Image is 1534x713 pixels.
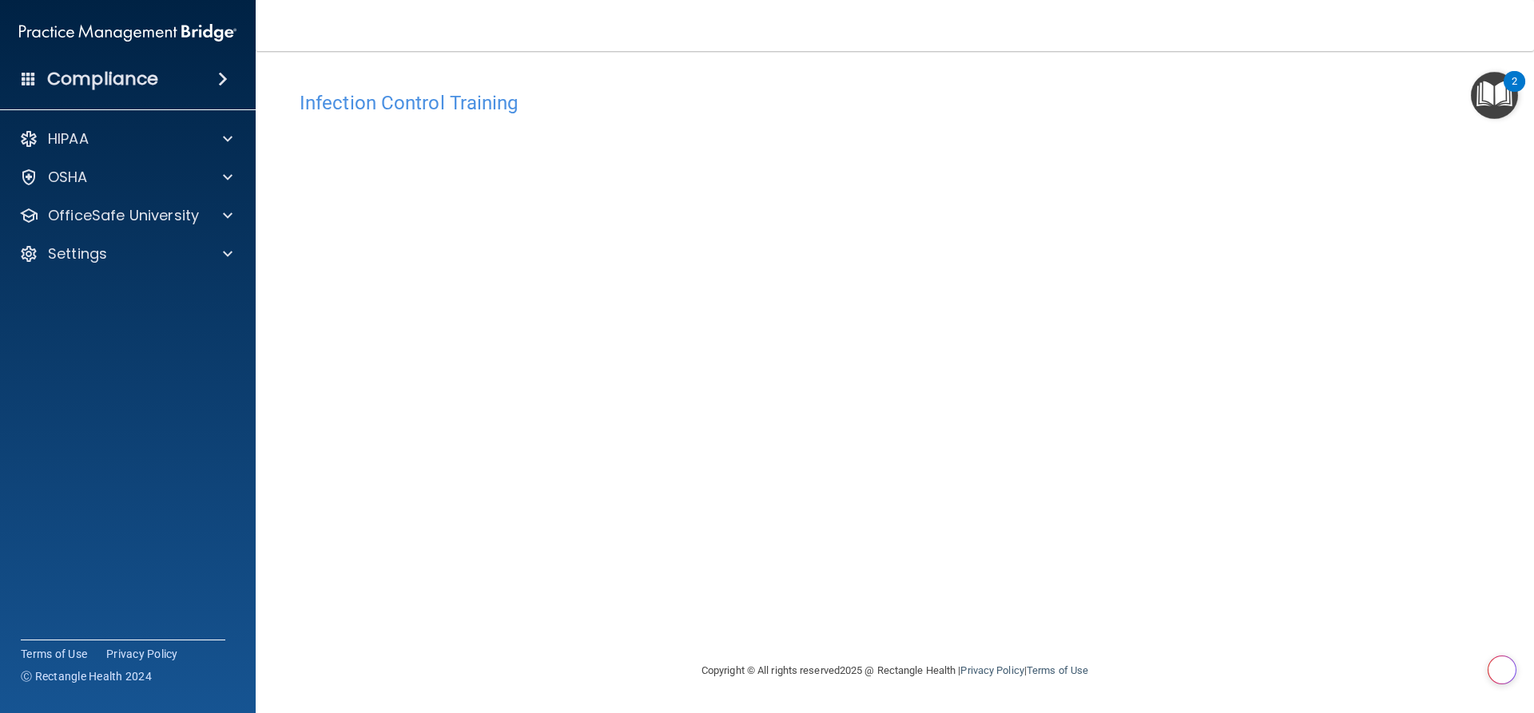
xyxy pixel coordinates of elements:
[19,168,232,187] a: OSHA
[48,244,107,263] p: Settings
[48,168,88,187] p: OSHA
[19,129,232,149] a: HIPAA
[21,668,152,684] span: Ⓒ Rectangle Health 2024
[603,645,1186,696] div: Copyright © All rights reserved 2025 @ Rectangle Health | |
[19,206,232,225] a: OfficeSafe University
[960,664,1023,676] a: Privacy Policy
[106,646,178,662] a: Privacy Policy
[300,122,1099,613] iframe: infection-control-training
[1027,664,1088,676] a: Terms of Use
[47,68,158,90] h4: Compliance
[19,17,236,49] img: PMB logo
[48,206,199,225] p: OfficeSafe University
[19,244,232,263] a: Settings
[1512,81,1517,102] div: 2
[21,646,87,662] a: Terms of Use
[1471,72,1518,119] button: Open Resource Center, 2 new notifications
[48,129,89,149] p: HIPAA
[300,93,1490,113] h4: Infection Control Training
